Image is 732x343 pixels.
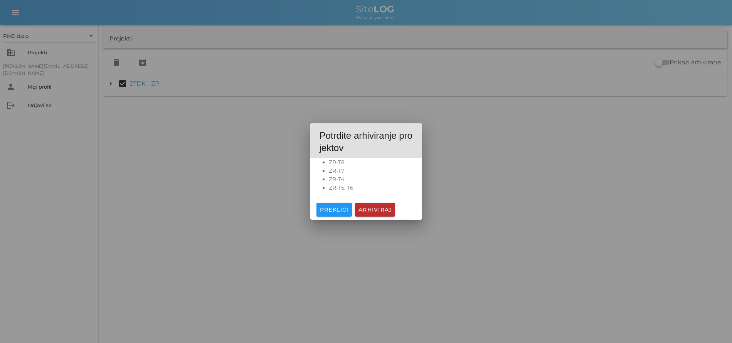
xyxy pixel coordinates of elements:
span: Arhiviraj [358,206,392,213]
button: Prekliči [316,203,352,217]
li: ZR-T7 [329,166,413,175]
li: ZR-T4 [329,175,413,183]
span: Prekliči [320,206,349,213]
div: Potrdite arhiviranje projektov [310,123,422,158]
li: ZR-T8 [329,158,413,166]
iframe: Chat Widget [622,260,732,343]
div: Pripomoček za klepet [622,260,732,343]
li: ZR-T5, T6 [329,183,413,192]
button: Arhiviraj [355,203,395,217]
